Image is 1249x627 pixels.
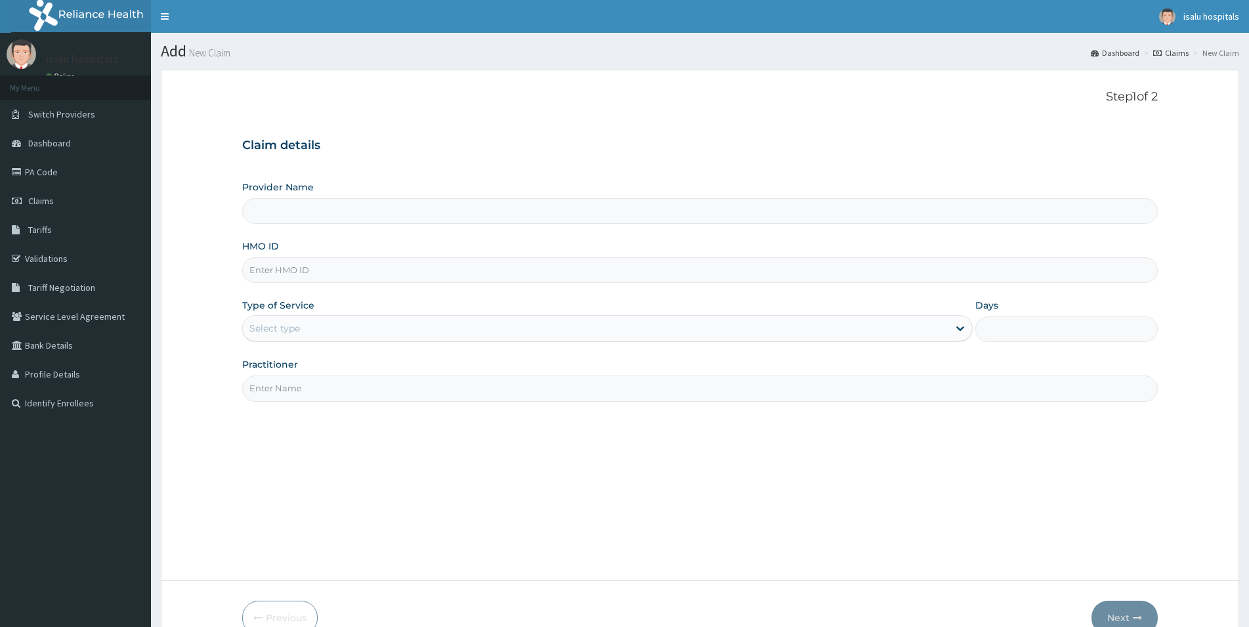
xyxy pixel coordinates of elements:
[7,39,36,69] img: User Image
[28,137,71,149] span: Dashboard
[1183,11,1239,22] span: isalu hospitals
[242,299,314,312] label: Type of Service
[1091,47,1139,58] a: Dashboard
[28,108,95,120] span: Switch Providers
[1153,47,1189,58] a: Claims
[242,257,1158,283] input: Enter HMO ID
[242,139,1158,153] h3: Claim details
[186,48,230,58] small: New Claim
[161,43,1239,60] h1: Add
[249,322,300,335] div: Select type
[242,181,314,194] label: Provider Name
[242,376,1158,401] input: Enter Name
[242,240,279,253] label: HMO ID
[28,282,95,293] span: Tariff Negotiation
[242,358,298,371] label: Practitioner
[975,299,998,312] label: Days
[242,90,1158,104] p: Step 1 of 2
[1159,9,1175,25] img: User Image
[28,195,54,207] span: Claims
[46,72,77,81] a: Online
[28,224,52,236] span: Tariffs
[46,53,119,65] p: isalu hospitals
[1190,47,1239,58] li: New Claim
